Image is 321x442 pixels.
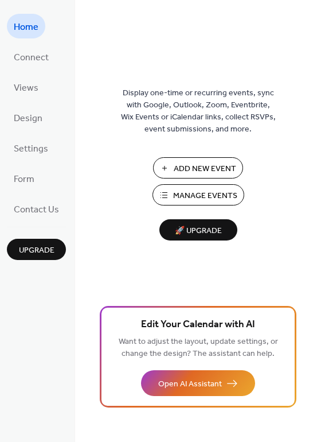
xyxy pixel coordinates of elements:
[153,157,243,179] button: Add New Event
[141,317,255,333] span: Edit Your Calendar with AI
[121,87,276,135] span: Display one-time or recurring events, sync with Google, Outlook, Zoom, Eventbrite, Wix Events or ...
[14,18,38,36] span: Home
[7,44,56,69] a: Connect
[166,223,230,239] span: 🚀 Upgrade
[14,201,59,219] span: Contact Us
[19,245,54,257] span: Upgrade
[119,334,278,362] span: Want to adjust the layout, update settings, or change the design? The assistant can help.
[7,196,66,221] a: Contact Us
[7,14,45,38] a: Home
[152,184,244,206] button: Manage Events
[159,219,237,241] button: 🚀 Upgrade
[14,140,48,158] span: Settings
[7,135,55,160] a: Settings
[173,190,237,202] span: Manage Events
[7,239,66,260] button: Upgrade
[14,110,42,127] span: Design
[141,370,255,396] button: Open AI Assistant
[14,79,38,97] span: Views
[158,378,222,390] span: Open AI Assistant
[7,105,49,130] a: Design
[7,75,45,99] a: Views
[7,166,41,191] a: Form
[14,170,34,188] span: Form
[174,163,236,175] span: Add New Event
[14,49,49,67] span: Connect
